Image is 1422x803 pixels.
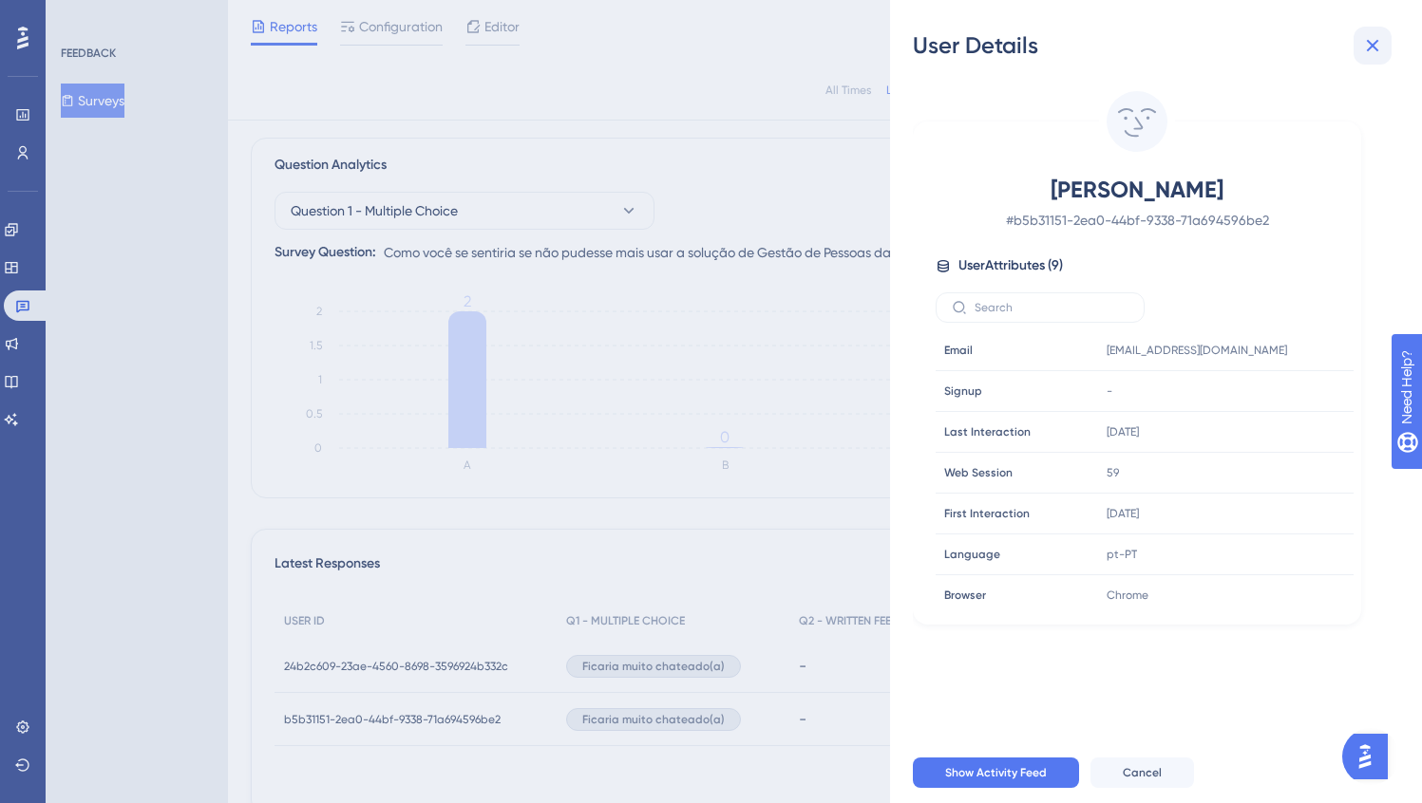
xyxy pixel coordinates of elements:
span: [EMAIL_ADDRESS][DOMAIN_NAME] [1107,343,1287,358]
time: [DATE] [1107,425,1139,439]
span: Language [944,547,1000,562]
span: Signup [944,383,982,399]
button: Cancel [1090,757,1194,788]
span: - [1107,383,1112,399]
span: Show Activity Feed [945,765,1047,780]
span: Email [944,343,973,358]
span: Need Help? [45,5,119,28]
span: Web Session [944,465,1013,480]
iframe: UserGuiding AI Assistant Launcher [1342,728,1399,785]
span: [PERSON_NAME] [970,175,1304,205]
button: Show Activity Feed [913,757,1079,788]
span: First Interaction [944,506,1030,521]
input: Search [975,301,1128,314]
div: User Details [913,30,1399,61]
span: User Attributes ( 9 ) [958,254,1063,277]
time: [DATE] [1107,507,1139,520]
span: pt-PT [1107,547,1137,562]
span: Chrome [1107,588,1148,603]
span: Browser [944,588,986,603]
span: 59 [1107,465,1119,480]
span: Last Interaction [944,424,1031,439]
span: Cancel [1123,765,1162,780]
span: # b5b31151-2ea0-44bf-9338-71a694596be2 [970,209,1304,232]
